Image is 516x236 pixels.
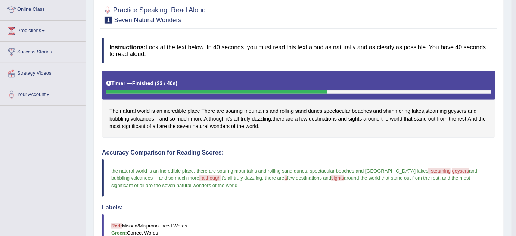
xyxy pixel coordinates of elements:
b: Instructions: [109,44,146,50]
span: Click to see word definition [159,122,167,130]
span: Click to see word definition [168,122,175,130]
span: Click to see word definition [286,115,293,123]
span: Click to see word definition [226,107,243,115]
span: and so much more [159,175,199,181]
span: Click to see word definition [164,107,186,115]
span: sights [331,175,344,181]
span: Click to see word definition [381,115,388,123]
span: Click to see word definition [231,122,236,130]
span: . although [199,175,221,181]
span: spectacular beaches and [GEOGRAPHIC_DATA] lakes [310,168,428,174]
a: Success Stories [0,42,86,60]
span: , [307,168,309,174]
b: Red: [111,223,122,229]
h2: Practice Speaking: Read Aloud [102,5,206,24]
span: and the most significant of all are the seven natural wonders of the world [111,175,472,188]
span: Click to see word definition [109,122,121,130]
span: Click to see word definition [324,107,351,115]
span: Click to see word definition [159,115,168,123]
span: Click to see word definition [131,115,154,123]
span: . [439,175,441,181]
span: Click to see word definition [202,107,215,115]
b: 23 / 40s [157,80,176,86]
span: Click to see word definition [204,115,225,123]
span: Click to see word definition [177,115,189,123]
span: Click to see word definition [428,115,435,123]
a: Predictions [0,21,86,39]
span: Click to see word definition [426,107,447,115]
span: geysers [452,168,469,174]
span: Click to see word definition [151,107,155,115]
span: Click to see word definition [280,107,294,115]
span: there are soaring mountains and rolling sand dunes [196,168,307,174]
span: , steaming [428,168,451,174]
b: ( [155,80,157,86]
span: Click to see word definition [156,107,162,115]
span: Click to see word definition [270,107,279,115]
b: Green: [111,230,127,236]
span: Click to see word definition [412,107,424,115]
span: Click to see word definition [308,107,322,115]
h4: Labels: [102,204,495,211]
span: Click to see word definition [414,115,427,123]
span: Click to see word definition [170,115,175,123]
span: Click to see word definition [383,107,410,115]
span: Click to see word definition [364,115,380,123]
h4: Accuracy Comparison for Reading Scores: [102,149,495,156]
span: Click to see word definition [226,115,233,123]
span: Click to see word definition [299,115,308,123]
span: Click to see word definition [352,107,372,115]
span: Click to see word definition [295,115,298,123]
span: Click to see word definition [468,115,477,123]
h5: Timer — [106,81,177,86]
span: Click to see word definition [193,122,209,130]
span: Click to see word definition [373,107,382,115]
span: . [194,168,195,174]
div: . , , — . , . . [102,71,495,138]
span: , [262,175,264,181]
b: Finished [132,80,154,86]
span: — [153,175,158,181]
span: Click to see word definition [449,115,456,123]
span: Click to see word definition [273,115,285,123]
span: Click to see word definition [177,122,191,130]
span: few destinations and [287,175,332,181]
span: Click to see word definition [147,122,151,130]
span: Click to see word definition [240,115,250,123]
span: Click to see word definition [244,107,268,115]
span: Click to see word definition [295,107,307,115]
span: Click to see word definition [191,115,203,123]
span: Click to see word definition [120,107,136,115]
span: Click to see word definition [338,115,347,123]
span: Click to see word definition [479,115,486,123]
span: Click to see word definition [109,107,118,115]
b: ) [176,80,178,86]
span: Click to see word definition [217,107,224,115]
a: Your Account [0,84,86,103]
span: there are [265,175,285,181]
span: a [285,175,287,181]
span: the natural world is an incredible place [111,168,194,174]
span: it's all truly dazzling [221,175,262,181]
span: Click to see word definition [153,122,158,130]
span: Click to see word definition [404,115,413,123]
span: 1 [105,17,112,24]
span: Click to see word definition [137,107,150,115]
span: Click to see word definition [348,115,362,123]
h4: Look at the text below. In 40 seconds, you must read this text aloud as naturally and as clearly ... [102,38,495,63]
span: Click to see word definition [187,107,200,115]
span: Click to see word definition [246,122,258,130]
span: Click to see word definition [122,122,145,130]
span: Click to see word definition [234,115,239,123]
span: Click to see word definition [458,115,466,123]
span: Click to see word definition [210,122,230,130]
small: Seven Natural Wonders [114,16,181,24]
span: Click to see word definition [437,115,448,123]
span: Click to see word definition [252,115,271,123]
span: around the world that stand out from the rest [344,175,439,181]
span: Click to see word definition [109,115,129,123]
span: Click to see word definition [390,115,402,123]
span: Click to see word definition [309,115,337,123]
span: Click to see word definition [448,107,467,115]
span: Click to see word definition [237,122,244,130]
